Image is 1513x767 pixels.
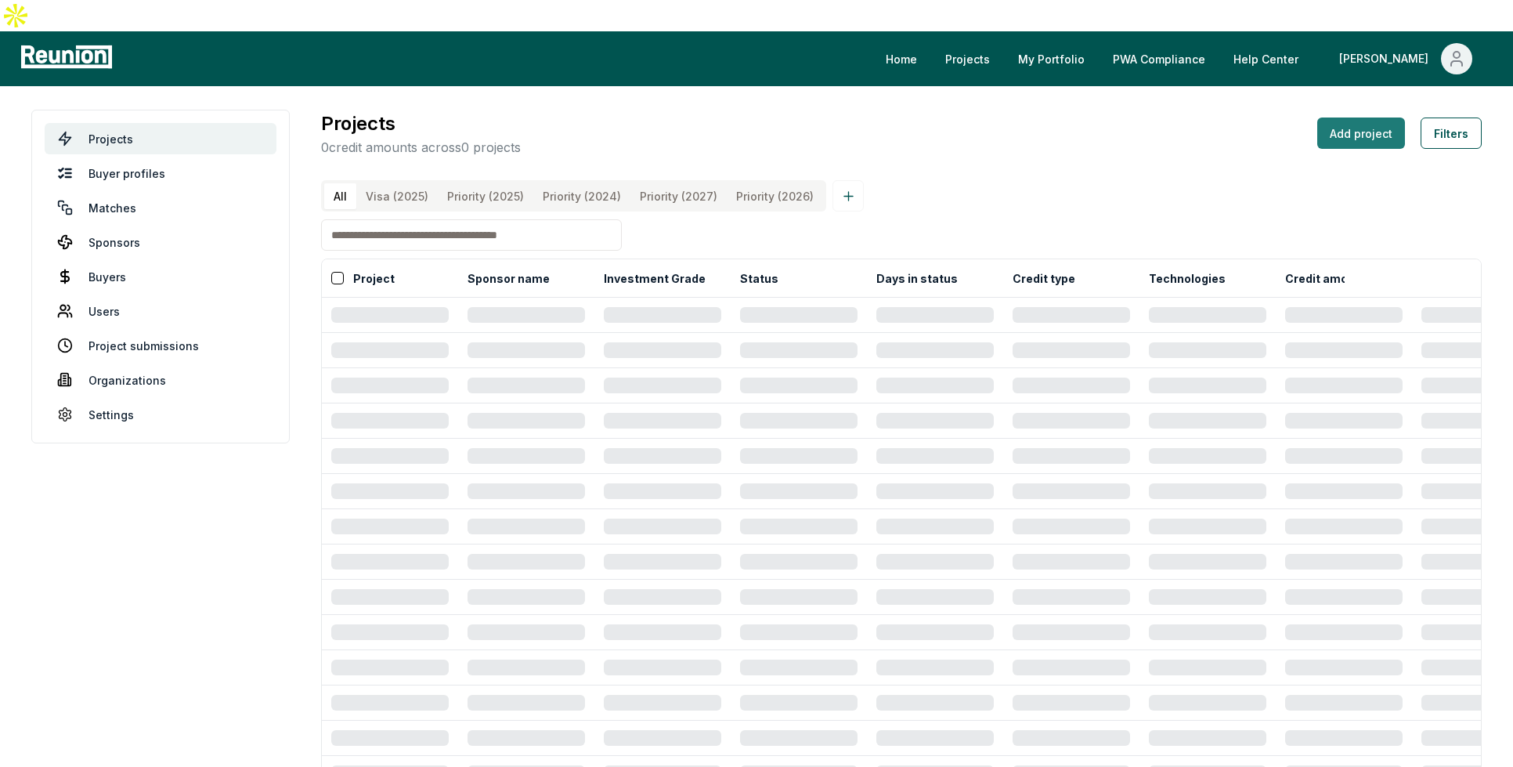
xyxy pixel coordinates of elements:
a: Projects [933,43,1002,74]
p: 0 credit amounts across 0 projects [321,138,521,157]
a: Settings [45,399,276,430]
button: Project [350,262,398,294]
button: Sponsor name [464,262,553,294]
button: Priority (2027) [630,183,727,209]
a: Help Center [1221,43,1311,74]
a: PWA Compliance [1100,43,1218,74]
button: Priority (2024) [533,183,630,209]
button: Priority (2025) [438,183,533,209]
button: Technologies [1146,262,1229,294]
button: Credit amount [1282,262,1370,294]
a: Buyer profiles [45,157,276,189]
button: Status [737,262,782,294]
button: [PERSON_NAME] [1327,43,1485,74]
a: Users [45,295,276,327]
a: Matches [45,192,276,223]
button: Add project [1317,118,1405,149]
div: [PERSON_NAME] [1339,43,1435,74]
a: Home [873,43,930,74]
button: Priority (2026) [727,183,823,209]
button: Days in status [873,262,961,294]
button: Visa (2025) [356,183,438,209]
a: Project submissions [45,330,276,361]
nav: Main [873,43,1497,74]
button: Credit type [1009,262,1078,294]
button: All [324,183,356,209]
button: Investment Grade [601,262,709,294]
a: Buyers [45,261,276,292]
a: Organizations [45,364,276,396]
a: Projects [45,123,276,154]
h3: Projects [321,110,521,138]
a: Sponsors [45,226,276,258]
button: Filters [1421,118,1482,149]
a: My Portfolio [1006,43,1097,74]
